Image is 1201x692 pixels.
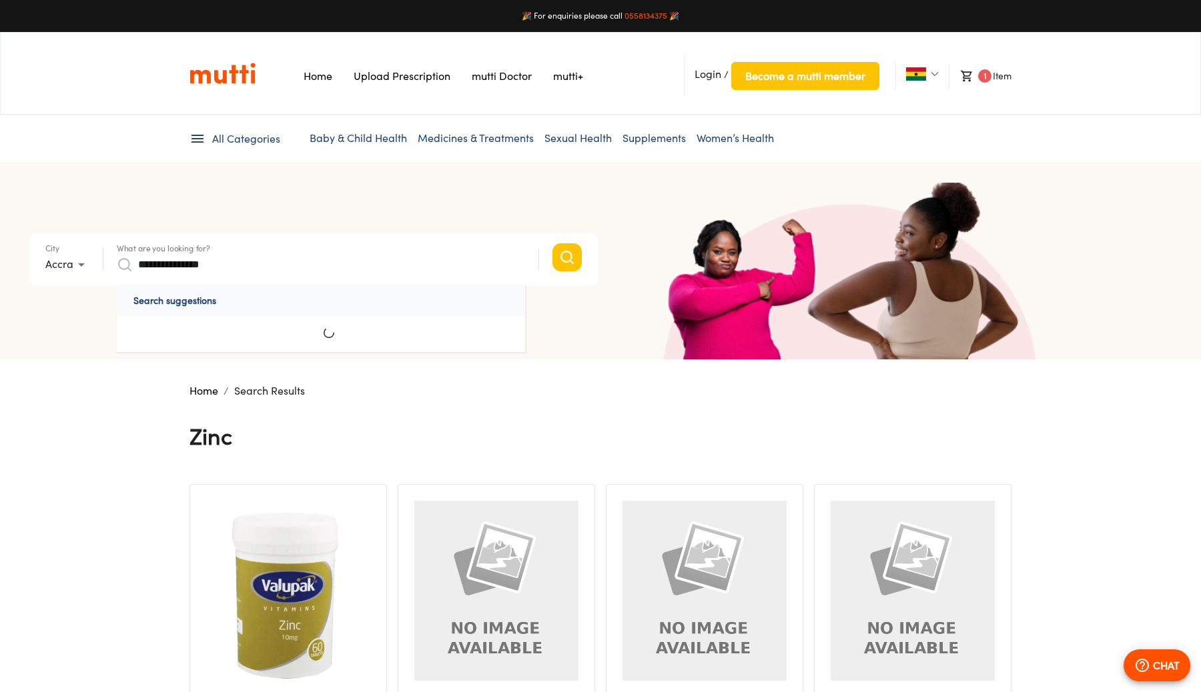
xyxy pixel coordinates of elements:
span: All Categories [212,131,280,147]
a: Navigates to Home Page [304,69,332,83]
img: Zinc Oxide Plaster Generic Product 3 Inchesinches Consumable X1 [414,501,578,681]
label: City [45,245,59,253]
span: Login [695,67,721,81]
button: Become a mutti member [731,62,879,90]
a: Navigates to Prescription Upload Page [354,69,450,83]
img: Zinc Oxide Dannex Pharmaceuticals 40g Ointment X1 [623,501,787,681]
a: Navigates to mutti doctor website [472,69,532,83]
nav: breadcrumb [189,383,1012,399]
img: Dropdown [931,70,939,78]
div: Accra [45,254,89,275]
a: Navigates to mutti+ page [553,69,583,83]
a: Supplements [623,131,686,145]
img: Zinc Valupak 10mg Tablet X60 [206,501,370,681]
a: Sexual Health [544,131,612,145]
a: Home [189,384,218,397]
img: Zinc Oxide Plaster Generic Product 1 Inchinch Consumable X1 [831,501,995,681]
img: Logo [189,62,256,85]
p: Search suggestions [117,285,525,317]
span: Become a mutti member [745,67,865,85]
label: What are you looking for? [117,245,210,253]
button: Search [552,243,582,271]
a: Baby & Child Health [310,131,407,145]
a: Women’s Health [697,131,774,145]
p: CHAT [1153,657,1180,673]
a: 0558134375 [625,11,667,21]
li: / [684,57,879,95]
a: Medicines & Treatments [418,131,534,145]
img: Ghana [906,67,926,81]
span: 1 [978,69,991,83]
li: / [224,383,229,399]
button: CHAT [1124,649,1190,681]
h4: Zinc [189,422,232,450]
p: Search Results [234,383,305,399]
a: Link on the logo navigates to HomePage [189,62,256,85]
li: Item [949,64,1012,88]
